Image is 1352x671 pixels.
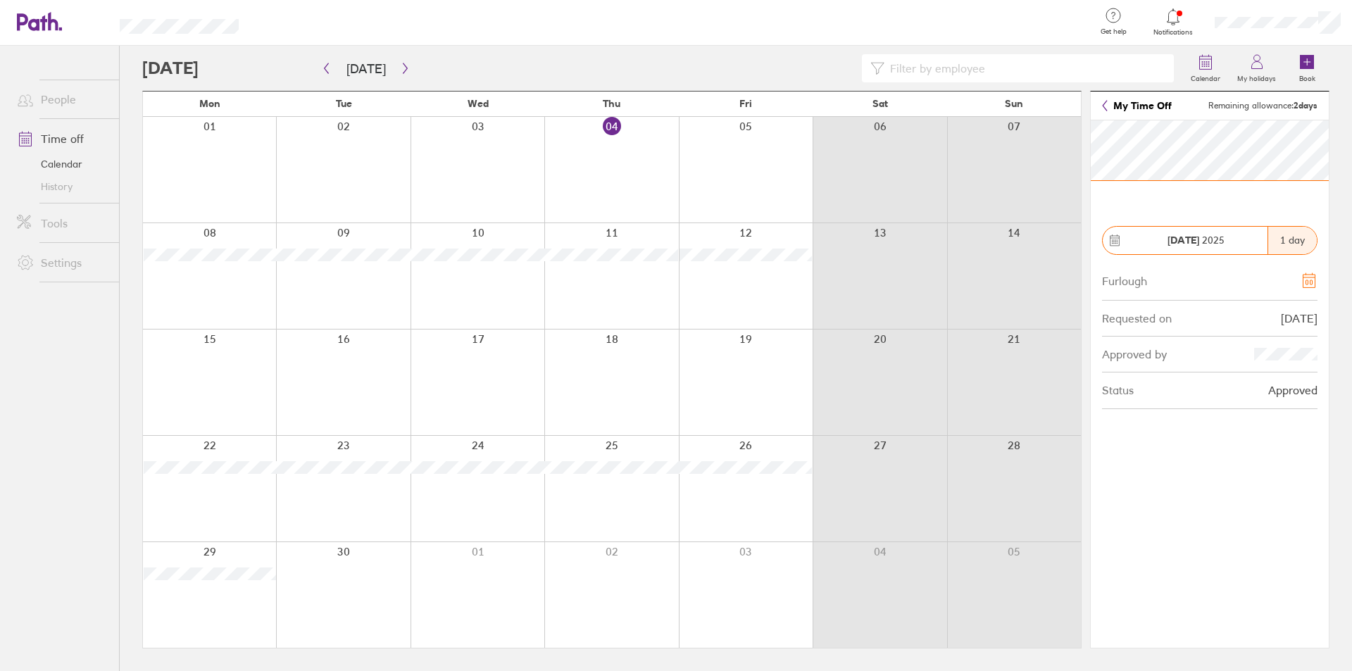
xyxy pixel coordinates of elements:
button: [DATE] [335,57,397,80]
a: Notifications [1151,7,1196,37]
span: Wed [468,98,489,109]
div: 1 day [1267,227,1317,254]
div: Status [1102,384,1134,396]
span: Sat [872,98,888,109]
input: Filter by employee [884,55,1165,82]
div: Approved [1268,384,1317,396]
a: Book [1284,46,1329,91]
label: Book [1291,70,1324,83]
a: Calendar [6,153,119,175]
span: Thu [603,98,620,109]
strong: [DATE] [1168,234,1199,246]
a: My Time Off [1102,100,1172,111]
span: Fri [739,98,752,109]
a: My holidays [1229,46,1284,91]
div: Requested on [1102,312,1172,325]
div: [DATE] [1281,312,1317,325]
strong: 2 days [1294,100,1317,111]
a: Tools [6,209,119,237]
span: Get help [1091,27,1137,36]
div: Furlough [1102,272,1147,287]
a: Calendar [1182,46,1229,91]
span: Notifications [1151,28,1196,37]
a: History [6,175,119,198]
span: Tue [336,98,352,109]
label: My holidays [1229,70,1284,83]
span: Remaining allowance: [1208,101,1317,111]
div: Approved by [1102,348,1167,360]
a: People [6,85,119,113]
span: Mon [199,98,220,109]
a: Settings [6,249,119,277]
label: Calendar [1182,70,1229,83]
span: 2025 [1168,234,1225,246]
a: Time off [6,125,119,153]
span: Sun [1005,98,1023,109]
